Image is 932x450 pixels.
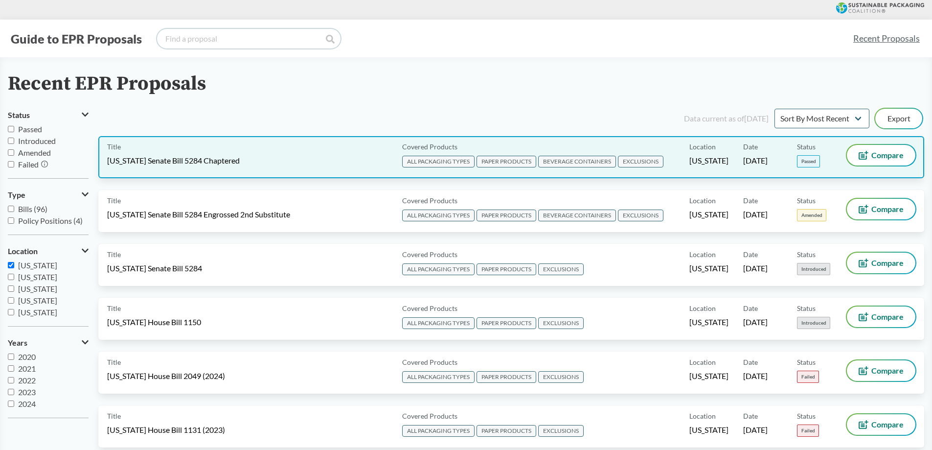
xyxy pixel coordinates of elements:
span: 2020 [18,352,36,361]
span: [US_STATE] [689,371,728,381]
span: [DATE] [743,425,768,435]
span: ALL PACKAGING TYPES [402,425,475,437]
input: [US_STATE] [8,285,14,292]
span: BEVERAGE CONTAINERS [538,156,616,167]
input: [US_STATE] [8,262,14,268]
span: ALL PACKAGING TYPES [402,156,475,167]
input: 2024 [8,401,14,407]
button: Compare [847,360,915,381]
span: PAPER PRODUCTS [477,371,536,383]
span: [DATE] [743,155,768,166]
span: [DATE] [743,263,768,274]
span: [US_STATE] [18,284,57,293]
span: Policy Positions (4) [18,216,83,225]
span: EXCLUSIONS [538,371,584,383]
span: 2021 [18,364,36,373]
span: Location [689,303,716,313]
span: Covered Products [402,303,457,313]
span: Date [743,303,758,313]
span: Location [689,142,716,152]
span: Years [8,338,27,347]
button: Export [875,109,922,128]
span: Covered Products [402,142,457,152]
span: PAPER PRODUCTS [477,156,536,167]
span: [US_STATE] [689,155,728,166]
span: 2022 [18,376,36,385]
span: [US_STATE] House Bill 2049 (2024) [107,371,225,381]
span: Status [8,111,30,119]
span: Status [797,249,816,260]
span: ALL PACKAGING TYPES [402,317,475,329]
span: EXCLUSIONS [538,263,584,275]
span: [DATE] [743,371,768,381]
span: Status [797,195,816,206]
span: [US_STATE] [689,317,728,328]
span: Status [797,411,816,421]
span: Amended [797,209,826,221]
input: Bills (96) [8,206,14,212]
span: Date [743,142,758,152]
span: 2024 [18,399,36,408]
span: Status [797,142,816,152]
input: [US_STATE] [8,309,14,315]
span: Type [8,190,25,199]
span: [DATE] [743,209,768,220]
span: Location [689,195,716,206]
button: Compare [847,145,915,166]
span: BEVERAGE CONTAINERS [538,210,616,221]
span: Title [107,411,121,421]
span: Location [689,411,716,421]
span: Compare [871,151,904,159]
span: Date [743,249,758,260]
span: Title [107,142,121,152]
span: [US_STATE] [689,425,728,435]
span: [US_STATE] [689,263,728,274]
span: Title [107,357,121,367]
span: EXCLUSIONS [538,317,584,329]
span: [US_STATE] Senate Bill 5284 [107,263,202,274]
span: [US_STATE] House Bill 1150 [107,317,201,328]
span: Covered Products [402,411,457,421]
span: Introduced [797,317,830,329]
span: Covered Products [402,357,457,367]
button: Status [8,107,89,123]
span: [US_STATE] [689,209,728,220]
h2: Recent EPR Proposals [8,73,206,95]
span: [US_STATE] House Bill 1131 (2023) [107,425,225,435]
input: Failed [8,161,14,167]
input: 2020 [8,354,14,360]
span: Location [689,249,716,260]
span: PAPER PRODUCTS [477,210,536,221]
span: Covered Products [402,249,457,260]
span: PAPER PRODUCTS [477,425,536,437]
button: Compare [847,414,915,435]
span: Introduced [797,263,830,275]
button: Type [8,187,89,203]
span: ALL PACKAGING TYPES [402,210,475,221]
div: Data current as of [DATE] [684,113,769,124]
span: Status [797,303,816,313]
span: Date [743,357,758,367]
span: Compare [871,313,904,321]
span: Failed [797,371,819,383]
span: Passed [797,155,820,167]
span: Title [107,195,121,206]
span: Bills (96) [18,204,47,213]
button: Compare [847,253,915,273]
input: [US_STATE] [8,297,14,304]
span: ALL PACKAGING TYPES [402,371,475,383]
span: Failed [18,160,39,169]
span: Title [107,303,121,313]
button: Guide to EPR Proposals [8,31,145,47]
span: [US_STATE] [18,272,57,282]
span: Compare [871,367,904,375]
input: Policy Positions (4) [8,217,14,224]
span: Location [8,247,38,256]
input: Amended [8,149,14,156]
span: ALL PACKAGING TYPES [402,263,475,275]
span: Compare [871,421,904,428]
span: Date [743,195,758,206]
span: EXCLUSIONS [538,425,584,437]
input: 2021 [8,365,14,372]
span: EXCLUSIONS [618,210,663,221]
